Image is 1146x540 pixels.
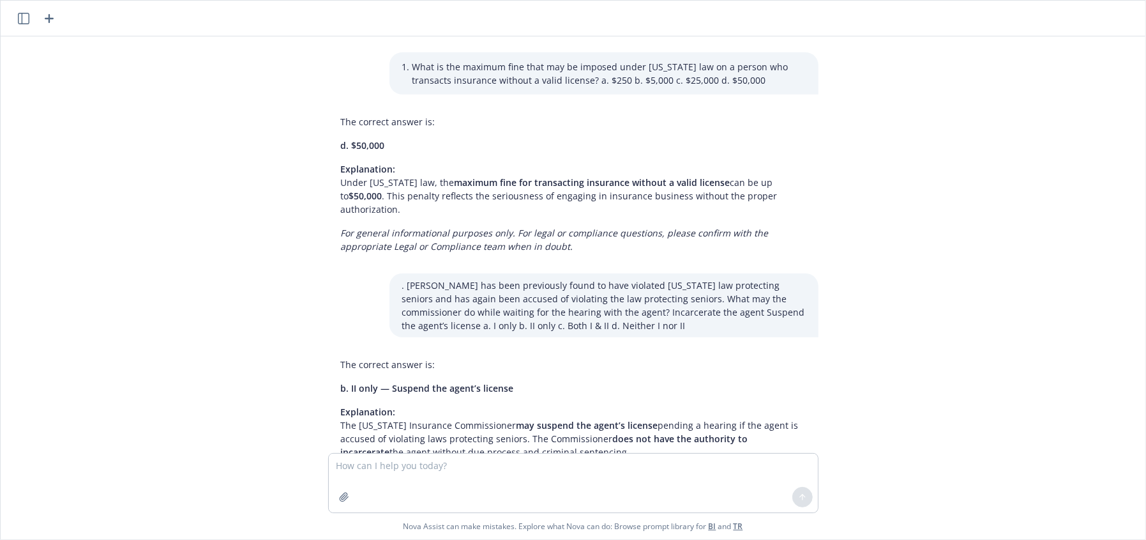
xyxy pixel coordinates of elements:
[341,358,806,371] p: The correct answer is:
[6,513,1140,539] span: Nova Assist can make mistakes. Explore what Nova can do: Browse prompt library for and
[455,176,730,189] span: maximum fine for transacting insurance without a valid license
[341,139,385,151] span: d. $50,000
[341,227,769,252] em: For general informational purposes only. For legal or compliance questions, please confirm with t...
[341,163,396,175] span: Explanation:
[341,162,806,216] p: Under [US_STATE] law, the can be up to . This penalty reflects the seriousness of engaging in ins...
[402,279,806,332] p: . [PERSON_NAME] has been previously found to have violated [US_STATE] law protecting seniors and ...
[349,190,382,202] span: $50,000
[341,115,806,128] p: The correct answer is:
[516,419,658,431] span: may suspend the agent’s license
[341,405,806,459] p: The [US_STATE] Insurance Commissioner pending a hearing if the agent is accused of violating laws...
[734,521,743,532] a: TR
[412,58,806,89] li: What is the maximum fine that may be imposed under [US_STATE] law on a person who transacts insur...
[709,521,716,532] a: BI
[341,382,514,394] span: b. II only — Suspend the agent’s license
[341,406,396,418] span: Explanation:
